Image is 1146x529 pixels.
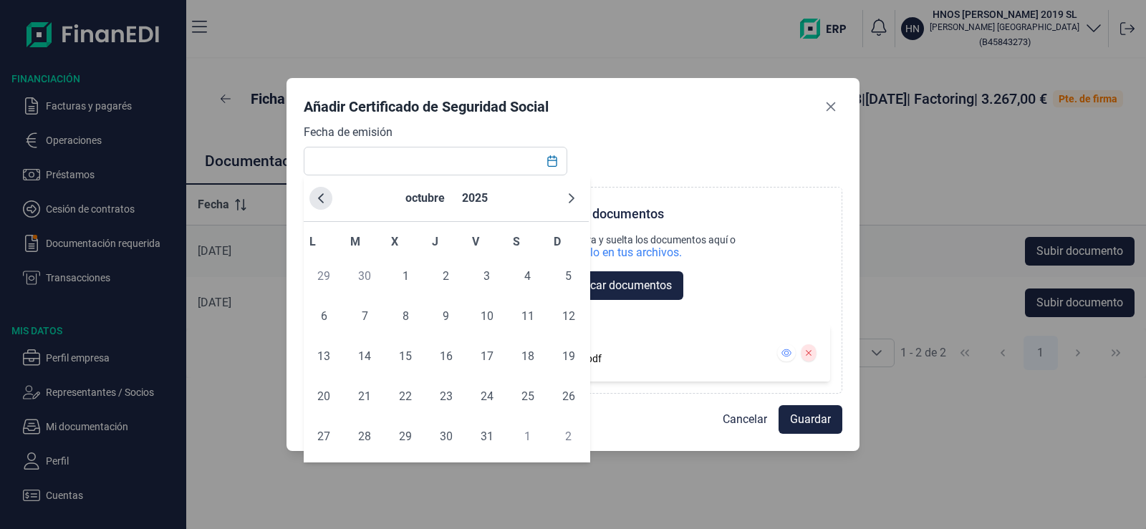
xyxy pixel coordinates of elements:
span: 21 [350,382,379,411]
td: 04/10/2025 [507,256,548,296]
div: Añadir Certificado de Seguridad Social [304,97,549,117]
span: 8 [391,302,420,331]
span: 28 [350,422,379,451]
span: 11 [514,302,542,331]
span: 2 [432,262,461,291]
td: 30/10/2025 [426,417,467,457]
span: 15 [391,342,420,371]
td: 02/11/2025 [548,417,589,457]
td: 26/10/2025 [548,377,589,417]
span: 16 [432,342,461,371]
td: 09/10/2025 [426,296,467,336]
span: 30 [432,422,461,451]
span: 3 [473,262,501,291]
div: búscalo en tus archivos. [559,246,682,260]
span: 4 [514,262,542,291]
span: 1 [514,422,542,451]
button: Previous Month [309,187,332,210]
button: Buscar documentos [559,271,683,300]
span: 1 [391,262,420,291]
span: 17 [473,342,501,371]
td: 01/11/2025 [507,417,548,457]
td: 24/10/2025 [466,377,507,417]
span: 26 [554,382,583,411]
span: 29 [309,262,338,291]
span: X [391,235,398,248]
div: Arrastra y suelta los documentos aquí o [559,234,736,246]
span: 31 [473,422,501,451]
span: 23 [432,382,461,411]
span: 25 [514,382,542,411]
td: 08/10/2025 [385,296,426,336]
span: 14 [350,342,379,371]
span: 22 [391,382,420,411]
td: 22/10/2025 [385,377,426,417]
td: 13/10/2025 [304,336,345,377]
td: 14/10/2025 [345,336,385,377]
td: 05/10/2025 [548,256,589,296]
span: 5 [554,262,583,291]
span: 29 [391,422,420,451]
td: 17/10/2025 [466,336,507,377]
span: L [309,235,316,248]
td: 25/10/2025 [507,377,548,417]
button: Choose Month [400,181,451,215]
span: J [432,235,438,248]
td: 10/10/2025 [466,296,507,336]
span: V [472,235,479,248]
td: 15/10/2025 [385,336,426,377]
td: 29/10/2025 [385,417,426,457]
button: Guardar [779,405,842,434]
td: 02/10/2025 [426,256,467,296]
button: Cancelar [711,405,779,434]
td: 27/10/2025 [304,417,345,457]
span: M [350,235,360,248]
span: Guardar [790,411,831,428]
td: 21/10/2025 [345,377,385,417]
span: 7 [350,302,379,331]
td: 29/09/2025 [304,256,345,296]
td: 23/10/2025 [426,377,467,417]
td: 30/09/2025 [345,256,385,296]
span: 24 [473,382,501,411]
span: 18 [514,342,542,371]
span: Buscar documentos [571,277,672,294]
button: Choose Year [456,181,493,215]
td: 03/10/2025 [466,256,507,296]
td: 31/10/2025 [466,417,507,457]
td: 28/10/2025 [345,417,385,457]
button: Choose Date [539,148,566,174]
td: 11/10/2025 [507,296,548,336]
div: Subir documentos [559,205,664,223]
td: 07/10/2025 [345,296,385,336]
span: 10 [473,302,501,331]
span: 20 [309,382,338,411]
span: 13 [309,342,338,371]
td: 16/10/2025 [426,336,467,377]
td: 20/10/2025 [304,377,345,417]
div: Choose Date [304,175,590,462]
span: 6 [309,302,338,331]
td: 12/10/2025 [548,296,589,336]
span: 9 [432,302,461,331]
span: S [513,235,520,248]
td: 18/10/2025 [507,336,548,377]
label: Fecha de emisión [304,124,393,141]
span: 27 [309,422,338,451]
span: D [554,235,561,248]
td: 06/10/2025 [304,296,345,336]
td: 19/10/2025 [548,336,589,377]
span: 12 [554,302,583,331]
button: Next Month [560,187,583,210]
div: búscalo en tus archivos. [559,246,736,260]
button: Close [819,95,842,118]
span: 2 [554,422,583,451]
span: 19 [554,342,583,371]
span: 30 [350,262,379,291]
td: 01/10/2025 [385,256,426,296]
span: Cancelar [723,411,767,428]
